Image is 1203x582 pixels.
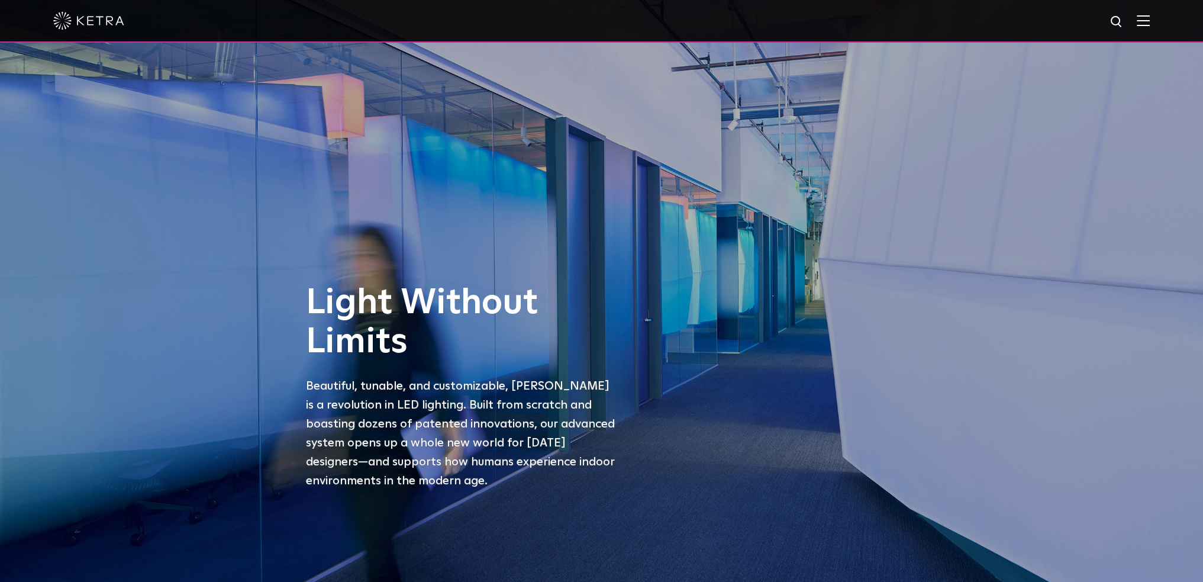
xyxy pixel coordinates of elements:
[53,12,124,30] img: ketra-logo-2019-white
[306,377,620,490] p: Beautiful, tunable, and customizable, [PERSON_NAME] is a revolution in LED lighting. Built from s...
[306,456,615,487] span: —and supports how humans experience indoor environments in the modern age.
[306,284,620,362] h1: Light Without Limits
[1110,15,1124,30] img: search icon
[1137,15,1150,26] img: Hamburger%20Nav.svg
